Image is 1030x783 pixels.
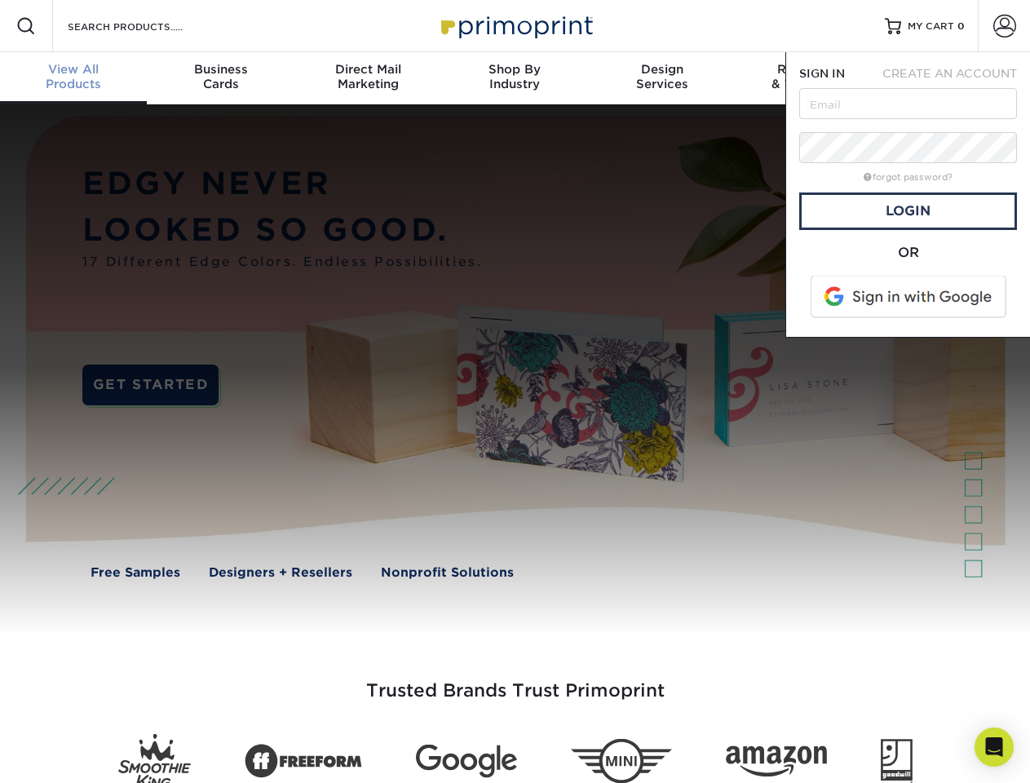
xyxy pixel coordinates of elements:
[736,62,882,91] div: & Templates
[864,172,953,183] a: forgot password?
[882,67,1017,80] span: CREATE AN ACCOUNT
[441,52,588,104] a: Shop ByIndustry
[294,62,441,91] div: Marketing
[908,20,954,33] span: MY CART
[294,62,441,77] span: Direct Mail
[147,62,294,91] div: Cards
[736,52,882,104] a: Resources& Templates
[975,728,1014,767] div: Open Intercom Messenger
[147,62,294,77] span: Business
[38,641,992,721] h3: Trusted Brands Trust Primoprint
[589,52,736,104] a: DesignServices
[416,745,517,778] img: Google
[294,52,441,104] a: Direct MailMarketing
[736,62,882,77] span: Resources
[589,62,736,77] span: Design
[726,746,827,777] img: Amazon
[799,88,1017,119] input: Email
[434,8,597,43] img: Primoprint
[799,243,1017,263] div: OR
[441,62,588,91] div: Industry
[441,62,588,77] span: Shop By
[799,192,1017,230] a: Login
[881,739,913,783] img: Goodwill
[957,20,965,32] span: 0
[799,67,845,80] span: SIGN IN
[147,52,294,104] a: BusinessCards
[589,62,736,91] div: Services
[66,16,225,36] input: SEARCH PRODUCTS.....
